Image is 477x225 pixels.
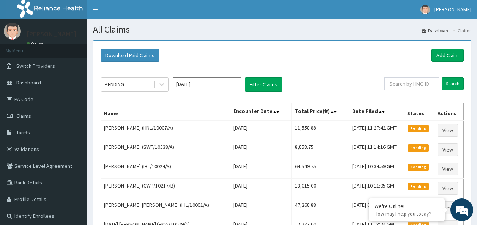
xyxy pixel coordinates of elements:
p: How may I help you today? [375,211,439,217]
a: Online [27,41,45,47]
span: Pending [408,183,429,190]
input: Search [442,77,464,90]
td: 8,858.75 [292,140,349,159]
td: 64,549.75 [292,159,349,179]
td: [DATE] 11:14:16 GMT [349,140,404,159]
td: [DATE] [230,159,292,179]
th: Actions [434,103,463,121]
p: [PERSON_NAME] [27,31,76,37]
th: Name [101,103,230,121]
button: Download Paid Claims [101,49,159,62]
div: We're Online! [375,203,439,209]
input: Search by HMO ID [384,77,439,90]
a: View [438,143,458,156]
a: View [438,182,458,195]
span: Pending [408,125,429,132]
a: View [438,124,458,137]
span: Claims [16,112,31,119]
img: User Image [420,5,430,14]
th: Date Filed [349,103,404,121]
input: Select Month and Year [173,77,241,91]
td: [PERSON_NAME] [PERSON_NAME] (IHL/10001/A) [101,198,230,217]
td: [DATE] 09:04:36 GMT [349,198,404,217]
td: [PERSON_NAME] (SWF/10538/A) [101,140,230,159]
a: Dashboard [422,27,450,34]
td: [DATE] [230,120,292,140]
img: User Image [4,23,21,40]
th: Total Price(₦) [292,103,349,121]
span: Switch Providers [16,62,55,69]
td: [PERSON_NAME] (CWP/10217/B) [101,179,230,198]
td: 47,268.88 [292,198,349,217]
td: [DATE] [230,198,292,217]
th: Encounter Date [230,103,292,121]
td: [DATE] 11:27:42 GMT [349,120,404,140]
th: Status [404,103,434,121]
td: [DATE] 10:34:59 GMT [349,159,404,179]
span: Dashboard [16,79,41,86]
td: 13,015.00 [292,179,349,198]
span: [PERSON_NAME] [434,6,471,13]
h1: All Claims [93,25,471,34]
a: View [438,201,458,214]
button: Filter Claims [245,77,282,92]
div: PENDING [105,81,124,88]
span: Tariffs [16,129,30,136]
td: 11,558.88 [292,120,349,140]
td: [PERSON_NAME] (HNL/10007/A) [101,120,230,140]
li: Claims [450,27,471,34]
span: Pending [408,144,429,151]
td: [DATE] [230,179,292,198]
td: [DATE] 10:11:05 GMT [349,179,404,198]
td: [DATE] [230,140,292,159]
span: Pending [408,164,429,170]
a: Add Claim [431,49,464,62]
a: View [438,162,458,175]
td: [PERSON_NAME] (IHL/10024/A) [101,159,230,179]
